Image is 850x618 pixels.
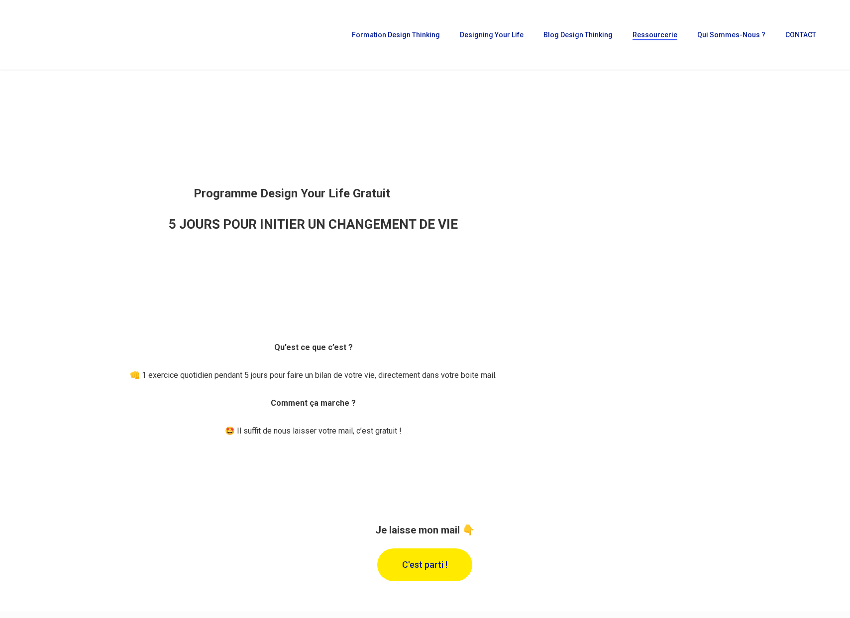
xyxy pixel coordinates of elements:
p: 🤩 Il suffit de nous laisser votre mail, c’est gratuit ! [97,423,530,439]
a: Formation Design Thinking [347,31,445,38]
span: Formation Design Thinking [352,31,440,39]
img: French Future Academy [14,15,119,55]
em: PROGRAMME OFFERT INSPIRÉ DE LA MÉTHODE DESIGNING YOUR LIFE ! [110,245,517,302]
a: Qui sommes-nous ? [692,31,770,38]
span: Ressourcerie [633,31,677,39]
span: Designing Your Life [460,31,524,39]
a: Designing Your Life [455,31,529,38]
a: Ressourcerie [628,31,682,38]
strong: Qu’est ce que c’est ? [274,343,353,352]
p: 👊 1 exercice quotidien pendant 5 jours pour faire un bilan de votre vie, directement dans votre b... [97,367,530,395]
h4: Je laisse mon mail 👇 [209,524,641,536]
span: Blog Design Thinking [543,31,613,39]
strong: 5 JOURS POUR INITIER UN CHANGEMENT DE VIE [169,217,458,232]
span: CONTACT [785,31,816,39]
a: Blog Design Thinking [538,31,618,38]
a: CONTACT [780,31,821,38]
a: C'est parti ! [377,548,472,581]
span: Programme Design Your Life Gratuit [194,186,390,200]
strong: Comment ça marche ? [271,398,356,408]
span: Qui sommes-nous ? [697,31,765,39]
span: C'est parti ! [402,560,447,570]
